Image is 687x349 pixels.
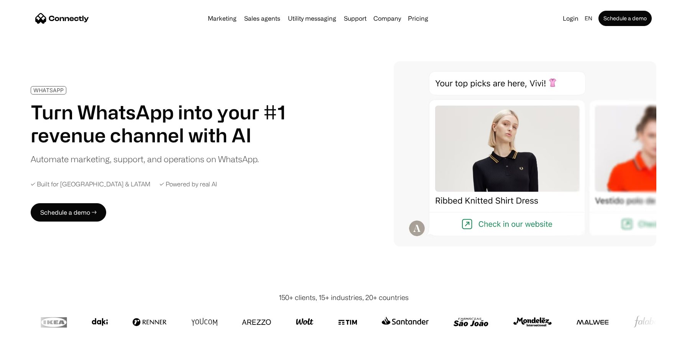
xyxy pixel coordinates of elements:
[159,181,217,188] div: ✓ Powered by real AI
[31,153,259,165] div: Automate marketing, support, and operations on WhatsApp.
[585,13,592,24] div: en
[35,13,89,24] a: home
[31,101,334,147] h1: Turn WhatsApp into your #1 revenue channel with AI
[285,15,339,21] a: Utility messaging
[373,13,401,24] div: Company
[15,336,46,346] ul: Language list
[8,335,46,346] aside: Language selected: English
[241,15,283,21] a: Sales agents
[31,181,150,188] div: ✓ Built for [GEOGRAPHIC_DATA] & LATAM
[582,13,597,24] div: en
[205,15,240,21] a: Marketing
[371,13,403,24] div: Company
[31,203,106,222] a: Schedule a demo →
[598,11,652,26] a: Schedule a demo
[33,87,64,93] div: WHATSAPP
[341,15,370,21] a: Support
[560,13,582,24] a: Login
[405,15,431,21] a: Pricing
[279,292,409,303] div: 150+ clients, 15+ industries, 20+ countries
